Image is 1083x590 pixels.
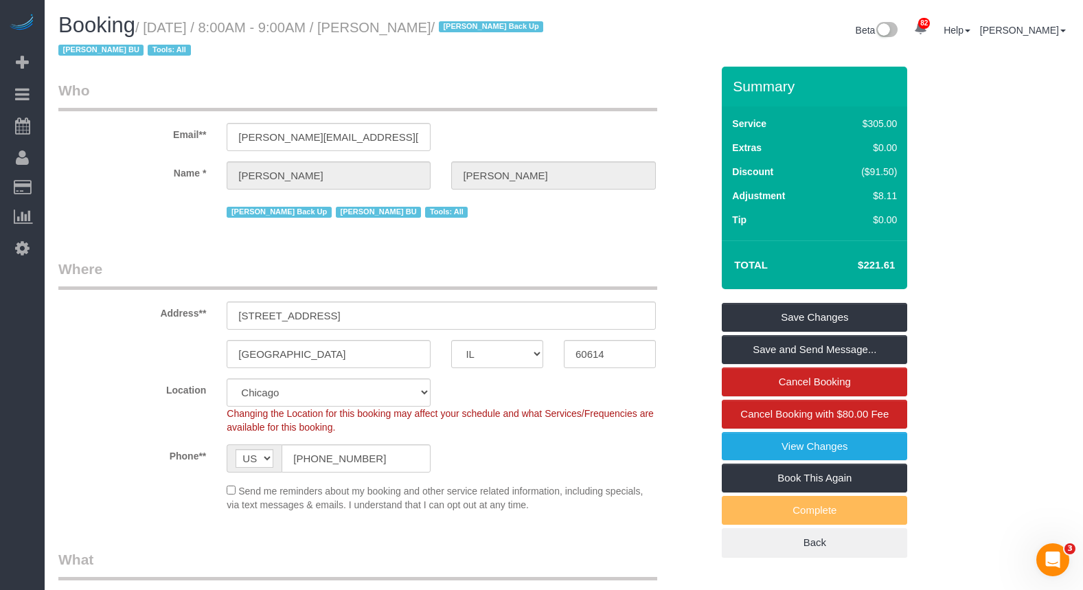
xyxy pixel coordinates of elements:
[944,25,970,36] a: Help
[907,14,934,44] a: 82
[856,25,898,36] a: Beta
[832,165,897,179] div: ($91.50)
[722,303,907,332] a: Save Changes
[817,260,895,271] h4: $221.61
[722,464,907,492] a: Book This Again
[832,117,897,131] div: $305.00
[451,161,655,190] input: Last Name*
[734,259,768,271] strong: Total
[1036,543,1069,576] iframe: Intercom live chat
[58,259,657,290] legend: Where
[564,340,656,368] input: Zip Code**
[832,189,897,203] div: $8.11
[1064,543,1075,554] span: 3
[425,207,468,218] span: Tools: All
[980,25,1066,36] a: [PERSON_NAME]
[918,18,930,29] span: 82
[58,45,144,56] span: [PERSON_NAME] BU
[439,21,544,32] span: [PERSON_NAME] Back Up
[722,335,907,364] a: Save and Send Message...
[227,408,654,433] span: Changing the Location for this booking may affect your schedule and what Services/Frequencies are...
[148,45,190,56] span: Tools: All
[48,378,216,397] label: Location
[733,78,900,94] h3: Summary
[722,367,907,396] a: Cancel Booking
[58,13,135,37] span: Booking
[227,207,332,218] span: [PERSON_NAME] Back Up
[832,141,897,155] div: $0.00
[58,20,547,58] small: / [DATE] / 8:00AM - 9:00AM / [PERSON_NAME]
[58,80,657,111] legend: Who
[732,189,785,203] label: Adjustment
[722,400,907,429] a: Cancel Booking with $80.00 Fee
[732,141,762,155] label: Extras
[8,14,36,33] img: Automaid Logo
[875,22,898,40] img: New interface
[732,165,773,179] label: Discount
[227,486,643,510] span: Send me reminders about my booking and other service related information, including specials, via...
[722,528,907,557] a: Back
[740,408,889,420] span: Cancel Booking with $80.00 Fee
[58,549,657,580] legend: What
[227,161,431,190] input: First Name**
[336,207,421,218] span: [PERSON_NAME] BU
[732,117,766,131] label: Service
[732,213,746,227] label: Tip
[722,432,907,461] a: View Changes
[832,213,897,227] div: $0.00
[48,161,216,180] label: Name *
